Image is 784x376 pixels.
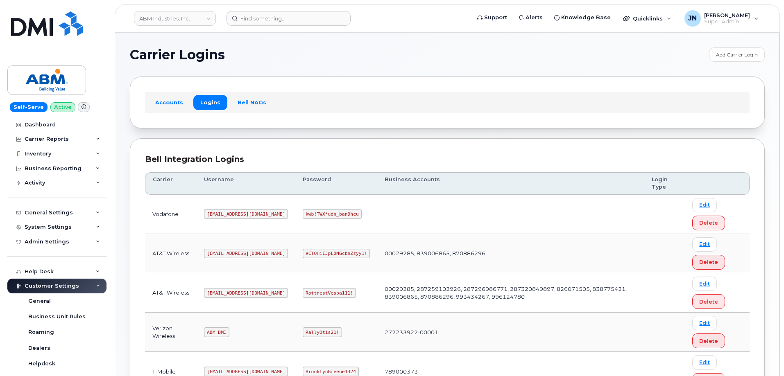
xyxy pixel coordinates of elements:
code: kwb!TWX*udn_ban9hcu [303,209,361,219]
th: Password [295,172,377,195]
td: AT&T Wireless [145,273,197,313]
a: Bell NAGs [231,95,273,110]
td: AT&T Wireless [145,234,197,273]
code: ABM_DMI [204,327,229,337]
td: Vodafone [145,195,197,234]
button: Delete [692,333,725,348]
td: Verizon Wireless [145,313,197,352]
a: Edit [692,198,717,212]
code: RottnestVespa111! [303,288,356,298]
button: Delete [692,294,725,309]
code: [EMAIL_ADDRESS][DOMAIN_NAME] [204,288,288,298]
a: Edit [692,237,717,252]
span: Delete [699,337,718,345]
div: Bell Integration Logins [145,153,750,165]
th: Business Accounts [377,172,644,195]
td: 272233922-00001 [377,313,644,352]
td: 00029285, 287259102926, 287296986771, 287320849897, 826071505, 838775421, 839006865, 870886296, 9... [377,273,644,313]
th: Login Type [644,172,685,195]
code: VClOHiIJpL0NGcbnZzyy1! [303,249,370,259]
code: [EMAIL_ADDRESS][DOMAIN_NAME] [204,209,288,219]
span: Delete [699,219,718,227]
a: Logins [193,95,227,110]
button: Delete [692,216,725,230]
th: Username [197,172,295,195]
code: RallyOtis21! [303,327,342,337]
button: Delete [692,255,725,270]
a: Edit [692,355,717,369]
a: Add Carrier Login [709,47,765,62]
th: Carrier [145,172,197,195]
a: Edit [692,316,717,330]
span: Delete [699,258,718,266]
span: Delete [699,298,718,306]
a: Edit [692,277,717,291]
span: Carrier Logins [130,49,225,61]
a: Accounts [148,95,190,110]
td: 00029285, 839006865, 870886296 [377,234,644,273]
code: [EMAIL_ADDRESS][DOMAIN_NAME] [204,249,288,259]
